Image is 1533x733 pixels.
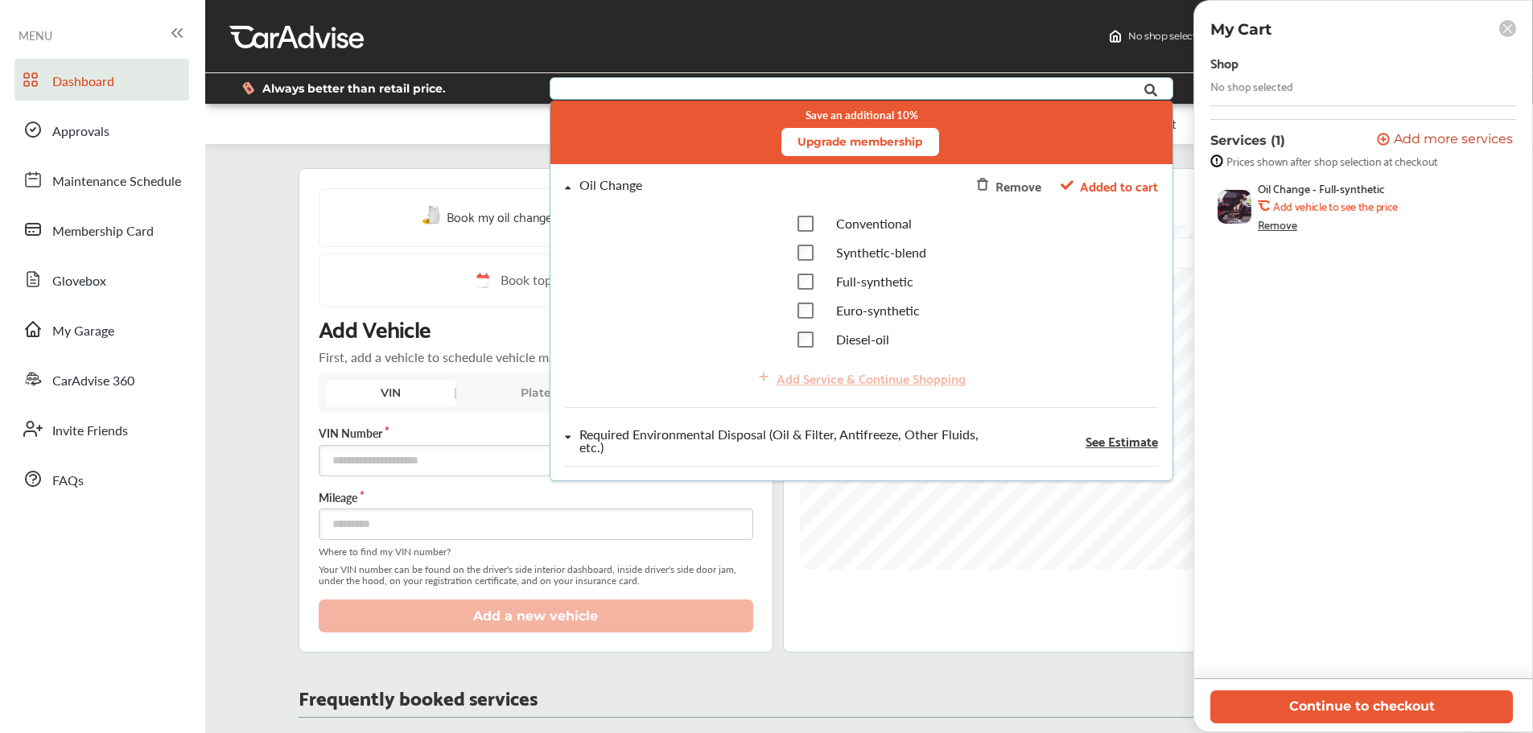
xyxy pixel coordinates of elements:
div: Shop [1210,51,1238,73]
img: oil-change.e5047c97.svg [422,206,443,226]
a: Dashboard [14,59,189,101]
a: Invite Friends [14,408,189,450]
p: First, add a vehicle to schedule vehicle maintenance. [319,348,614,366]
a: Membership Card [14,208,189,250]
span: Add more services [1394,133,1513,148]
span: Glovebox [52,271,106,292]
span: Euro-synthetic [835,301,919,319]
button: Continue to checkout [1210,690,1513,723]
div: Remove [1258,218,1297,231]
span: Dashboard [52,72,114,93]
a: FAQs [14,458,189,500]
div: No shop selected [1210,80,1293,93]
span: Your VIN number can be found on the driver's side interior dashboard, inside driver's side door j... [319,564,753,587]
span: CarAdvise 360 [52,371,134,392]
a: My Garage [14,308,189,350]
a: Add more services [1377,133,1516,148]
span: Approvals [52,121,109,142]
p: Services (1) [1210,133,1285,148]
div: Plate [472,380,600,406]
img: header-home-logo.8d720a4f.svg [1109,30,1122,43]
label: Mileage [319,489,753,505]
b: Add vehicle to see the price [1273,200,1398,212]
span: Diesel-oil [835,330,888,348]
label: VIN Number [319,425,753,441]
a: CarAdvise 360 [14,358,189,400]
span: Membership Card [52,221,154,242]
span: Maintenance Schedule [52,171,181,192]
div: Remove [995,175,1041,196]
span: MENU [19,29,52,42]
p: Add Vehicle [319,314,431,341]
span: Full-synthetic [835,272,913,290]
a: Maintenance Schedule [14,159,189,200]
img: oil-change-thumb.jpg [1218,190,1251,224]
span: No shop selected [1128,30,1208,43]
span: Synthetic-blend [835,243,925,261]
span: Conventional [835,214,911,233]
span: FAQs [52,471,84,492]
span: Prices shown after shop selection at checkout [1226,154,1437,167]
span: Always better than retail price. [262,83,446,94]
button: Upgrade membership [781,128,938,156]
a: Glovebox [14,258,189,300]
div: Required Environmental Disposal (Oil & Filter, Antifreeze, Other Fluids, etc.) [579,428,980,454]
span: My Garage [52,321,114,342]
small: Save an additional 10% [805,109,917,121]
a: Book top services [319,253,753,307]
div: Oil Change [579,179,642,192]
button: Add more services [1377,133,1513,148]
a: Approvals [14,109,189,150]
img: cal_icon.0803b883.svg [472,270,492,290]
div: VIN [327,380,455,406]
p: Frequently booked services [299,689,538,704]
img: info-strock.ef5ea3fe.svg [1210,154,1223,167]
span: Book top services [501,270,600,290]
a: Book my oil change [422,205,552,230]
span: Added to cart [1079,175,1157,196]
span: Invite Friends [52,421,128,442]
img: dollor_label_vector.a70140d1.svg [242,81,254,95]
span: Where to find my VIN number? [319,546,753,558]
span: Book my oil change [447,205,552,227]
span: See Estimate [1085,434,1157,447]
span: Oil Change - Full-synthetic [1258,182,1385,195]
p: My Cart [1210,20,1271,39]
